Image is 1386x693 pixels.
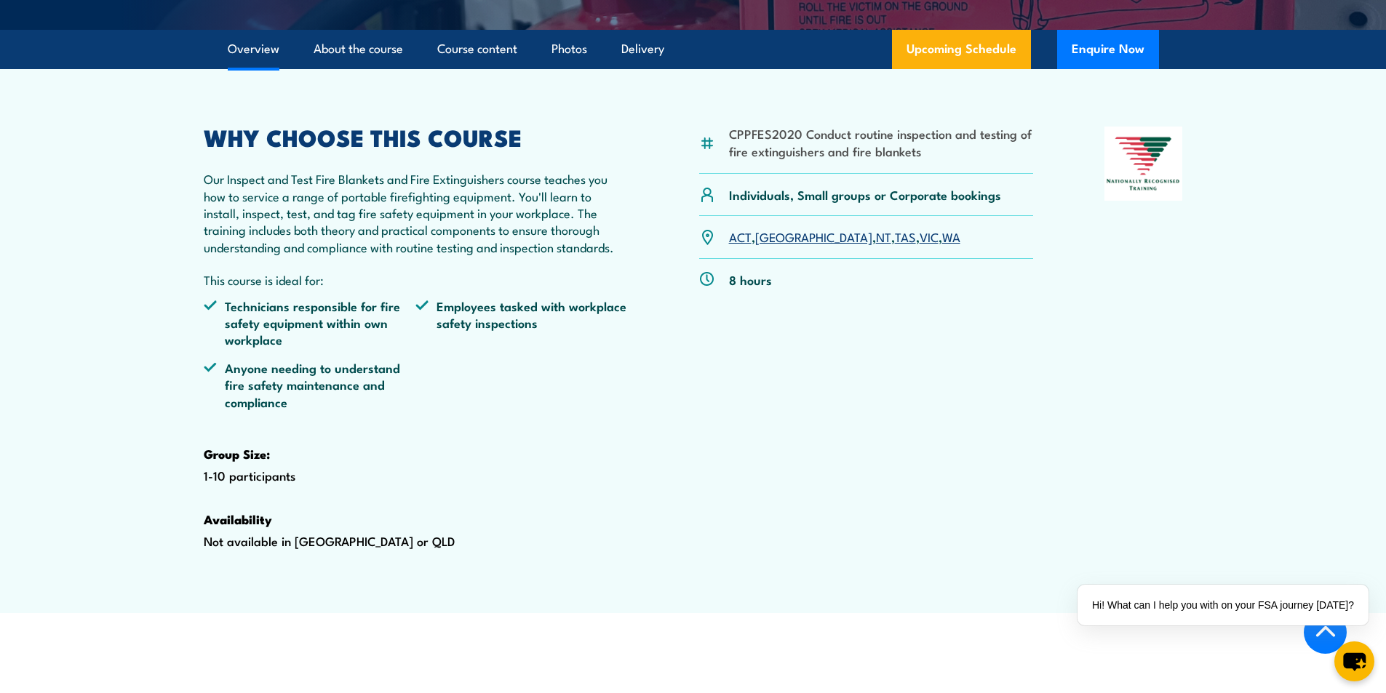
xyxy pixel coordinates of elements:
[729,186,1001,203] p: Individuals, Small groups or Corporate bookings
[1057,30,1159,69] button: Enquire Now
[204,444,270,463] strong: Group Size:
[204,359,416,410] li: Anyone needing to understand fire safety maintenance and compliance
[204,127,629,147] h2: WHY CHOOSE THIS COURSE
[876,228,891,245] a: NT
[204,510,272,529] strong: Availability
[228,30,279,68] a: Overview
[729,228,960,245] p: , , , , ,
[551,30,587,68] a: Photos
[1334,641,1374,681] button: chat-button
[729,271,772,288] p: 8 hours
[204,297,416,348] li: Technicians responsible for fire safety equipment within own workplace
[314,30,403,68] a: About the course
[892,30,1031,69] a: Upcoming Schedule
[895,228,916,245] a: TAS
[729,228,752,245] a: ACT
[204,271,629,288] p: This course is ideal for:
[621,30,664,68] a: Delivery
[755,228,872,245] a: [GEOGRAPHIC_DATA]
[1104,127,1183,201] img: Nationally Recognised Training logo.
[204,127,629,596] div: 1-10 participants Not available in [GEOGRAPHIC_DATA] or QLD
[942,228,960,245] a: WA
[437,30,517,68] a: Course content
[729,125,1034,159] li: CPPFES2020 Conduct routine inspection and testing of fire extinguishers and fire blankets
[204,170,629,255] p: Our Inspect and Test Fire Blankets and Fire Extinguishers course teaches you how to service a ran...
[1078,585,1369,625] div: Hi! What can I help you with on your FSA journey [DATE]?
[415,297,628,348] li: Employees tasked with workplace safety inspections
[920,228,939,245] a: VIC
